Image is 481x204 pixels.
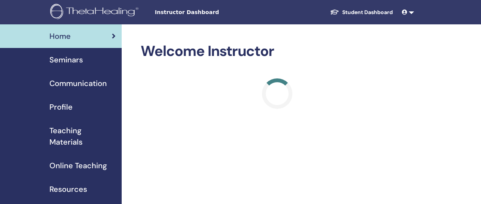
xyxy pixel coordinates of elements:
img: logo.png [50,4,141,21]
h2: Welcome Instructor [141,43,414,60]
span: Teaching Materials [49,125,116,148]
span: Seminars [49,54,83,65]
img: graduation-cap-white.svg [330,9,339,15]
a: Student Dashboard [324,5,399,19]
span: Communication [49,78,107,89]
span: Home [49,30,71,42]
span: Online Teaching [49,160,107,171]
span: Instructor Dashboard [155,8,269,16]
span: Profile [49,101,73,113]
span: Resources [49,183,87,195]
